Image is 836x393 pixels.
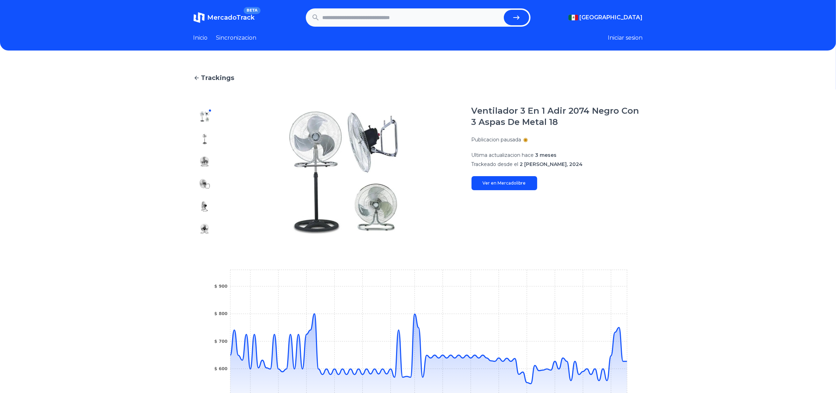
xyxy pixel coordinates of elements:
img: Ventilador 3 En 1 Adir 2074 Negro Con 3 Aspas De Metal 18 [199,133,210,145]
button: Iniciar sesion [608,34,643,42]
span: MercadoTrack [208,14,255,21]
span: 2 [PERSON_NAME], 2024 [520,161,583,167]
span: Trackings [201,73,235,83]
img: Ventilador 3 En 1 Adir 2074 Negro Con 3 Aspas De Metal 18 [230,105,458,240]
tspan: $ 900 [214,284,228,289]
tspan: $ 600 [214,366,228,371]
span: 3 meses [535,152,557,158]
img: MercadoTrack [193,12,205,23]
img: Ventilador 3 En 1 Adir 2074 Negro Con 3 Aspas De Metal 18 [199,111,210,122]
span: [GEOGRAPHIC_DATA] [580,13,643,22]
span: Ultima actualizacion hace [472,152,534,158]
a: Inicio [193,34,208,42]
span: BETA [244,7,260,14]
img: Ventilador 3 En 1 Adir 2074 Negro Con 3 Aspas De Metal 18 [199,223,210,234]
a: Ver en Mercadolibre [472,176,537,190]
a: Trackings [193,73,643,83]
a: MercadoTrackBETA [193,12,255,23]
p: Publicacion pausada [472,136,521,143]
h1: Ventilador 3 En 1 Adir 2074 Negro Con 3 Aspas De Metal 18 [472,105,643,128]
img: Ventilador 3 En 1 Adir 2074 Negro Con 3 Aspas De Metal 18 [199,156,210,167]
span: Trackeado desde el [472,161,519,167]
img: Ventilador 3 En 1 Adir 2074 Negro Con 3 Aspas De Metal 18 [199,178,210,189]
a: Sincronizacion [216,34,257,42]
tspan: $ 700 [214,339,228,344]
tspan: $ 800 [214,312,228,317]
img: Ventilador 3 En 1 Adir 2074 Negro Con 3 Aspas De Metal 18 [199,201,210,212]
img: Mexico [568,15,578,20]
button: [GEOGRAPHIC_DATA] [568,13,643,22]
